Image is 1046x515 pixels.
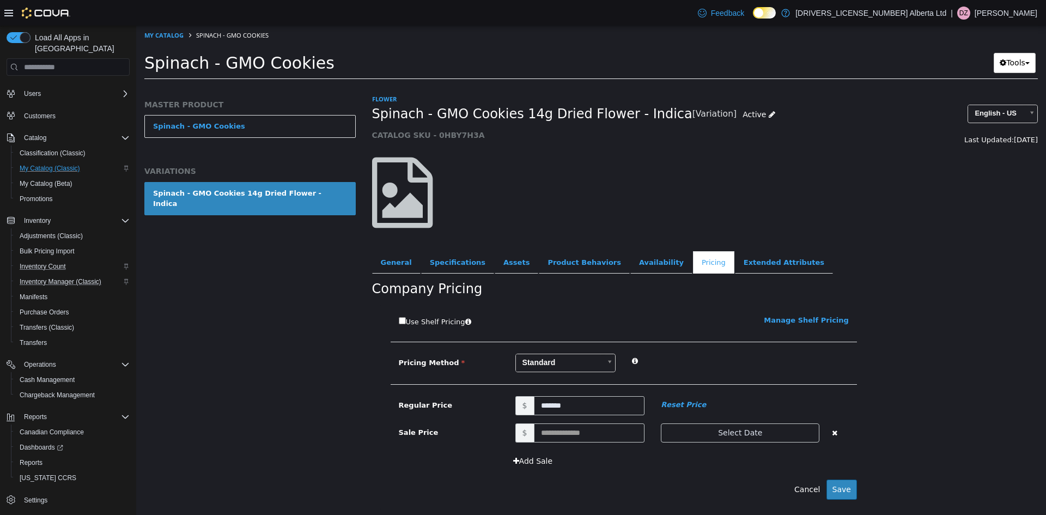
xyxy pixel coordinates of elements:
button: Reports [11,455,134,470]
span: Promotions [15,192,130,205]
a: Standard [379,328,479,347]
button: Users [20,87,45,100]
span: Chargeback Management [20,391,95,399]
button: Customers [2,108,134,124]
a: Flower [236,69,260,77]
button: Classification (Classic) [11,146,134,161]
span: Bulk Pricing Import [20,247,75,256]
a: Bulk Pricing Import [15,245,79,258]
a: My Catalog (Classic) [15,162,84,175]
span: Last Updated: [828,110,878,118]
span: Reports [24,413,47,421]
span: Inventory Count [20,262,66,271]
span: My Catalog (Classic) [15,162,130,175]
span: $ [379,371,398,390]
small: [Variation] [556,84,600,93]
span: Inventory Count [15,260,130,273]
span: Spinach - GMO Cookies 14g Dried Flower - Indica [236,80,556,97]
span: Purchase Orders [15,306,130,319]
span: Dashboards [15,441,130,454]
a: Chargeback Management [15,389,99,402]
a: Promotions [15,192,57,205]
a: Reports [15,456,47,469]
a: My Catalog (Beta) [15,177,77,190]
button: Reports [2,409,134,425]
button: My Catalog (Classic) [11,161,134,176]
span: Transfers [15,336,130,349]
span: Inventory Manager (Classic) [20,277,101,286]
span: Users [24,89,41,98]
span: Inventory [24,216,51,225]
span: Washington CCRS [15,471,130,484]
button: My Catalog (Beta) [11,176,134,191]
a: Dashboards [11,440,134,455]
span: Transfers [20,338,47,347]
a: Transfers (Classic) [15,321,78,334]
button: Save [690,454,721,474]
button: Settings [2,492,134,508]
button: Add Sale [371,426,423,446]
button: Select Date [525,398,683,417]
span: DZ [959,7,968,20]
button: Canadian Compliance [11,425,134,440]
h5: MASTER PRODUCT [8,74,220,84]
button: Cash Management [11,372,134,387]
span: Classification (Classic) [15,147,130,160]
span: Operations [20,358,130,371]
span: Purchase Orders [20,308,69,317]
button: Cancel [652,454,690,474]
div: Spinach - GMO Cookies 14g Dried Flower - Indica [17,162,211,184]
span: Cash Management [20,375,75,384]
span: Regular Price [263,375,316,384]
span: Adjustments (Classic) [15,229,130,243]
a: Product Behaviors [403,226,494,249]
a: Customers [20,110,60,123]
span: Canadian Compliance [20,428,84,437]
span: Catalog [24,134,46,142]
span: Inventory [20,214,130,227]
span: Manifests [15,290,130,304]
button: Inventory Manager (Classic) [11,274,134,289]
span: Classification (Classic) [20,149,86,157]
span: Cash Management [15,373,130,386]
button: Reports [20,410,51,423]
p: [DRIVERS_LICENSE_NUMBER] Alberta Ltd [795,7,946,20]
span: Chargeback Management [15,389,130,402]
span: Active [606,84,630,93]
div: Doug Zimmerman [957,7,970,20]
span: Load All Apps in [GEOGRAPHIC_DATA] [31,32,130,54]
span: Promotions [20,195,53,203]
span: [DATE] [878,110,902,118]
em: Reset Price [525,375,570,383]
h5: VARIATIONS [8,141,220,150]
a: Cash Management [15,373,79,386]
span: Inventory Manager (Classic) [15,275,130,288]
button: Inventory Count [11,259,134,274]
a: Pricing [557,226,598,249]
span: Spinach - GMO Cookies [8,28,198,47]
span: Adjustments (Classic) [20,232,83,240]
span: [US_STATE] CCRS [20,474,76,482]
span: Transfers (Classic) [20,323,74,332]
span: Manifests [20,293,47,301]
button: Bulk Pricing Import [11,244,134,259]
a: Canadian Compliance [15,426,88,439]
span: Pricing Method [263,333,329,341]
span: English - US [832,80,887,96]
button: Inventory [2,213,134,228]
button: Catalog [2,130,134,146]
a: Adjustments (Classic) [15,229,87,243]
a: Inventory Manager (Classic) [15,275,106,288]
span: Settings [20,493,130,507]
a: My Catalog [8,5,47,14]
a: English - US [831,79,902,98]
input: Use Shelf Pricing [263,292,270,299]
p: | [951,7,953,20]
a: General [236,226,284,249]
span: Reports [20,458,42,467]
button: [US_STATE] CCRS [11,470,134,486]
span: Customers [20,109,130,123]
a: Extended Attributes [599,226,697,249]
span: My Catalog (Classic) [20,164,80,173]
